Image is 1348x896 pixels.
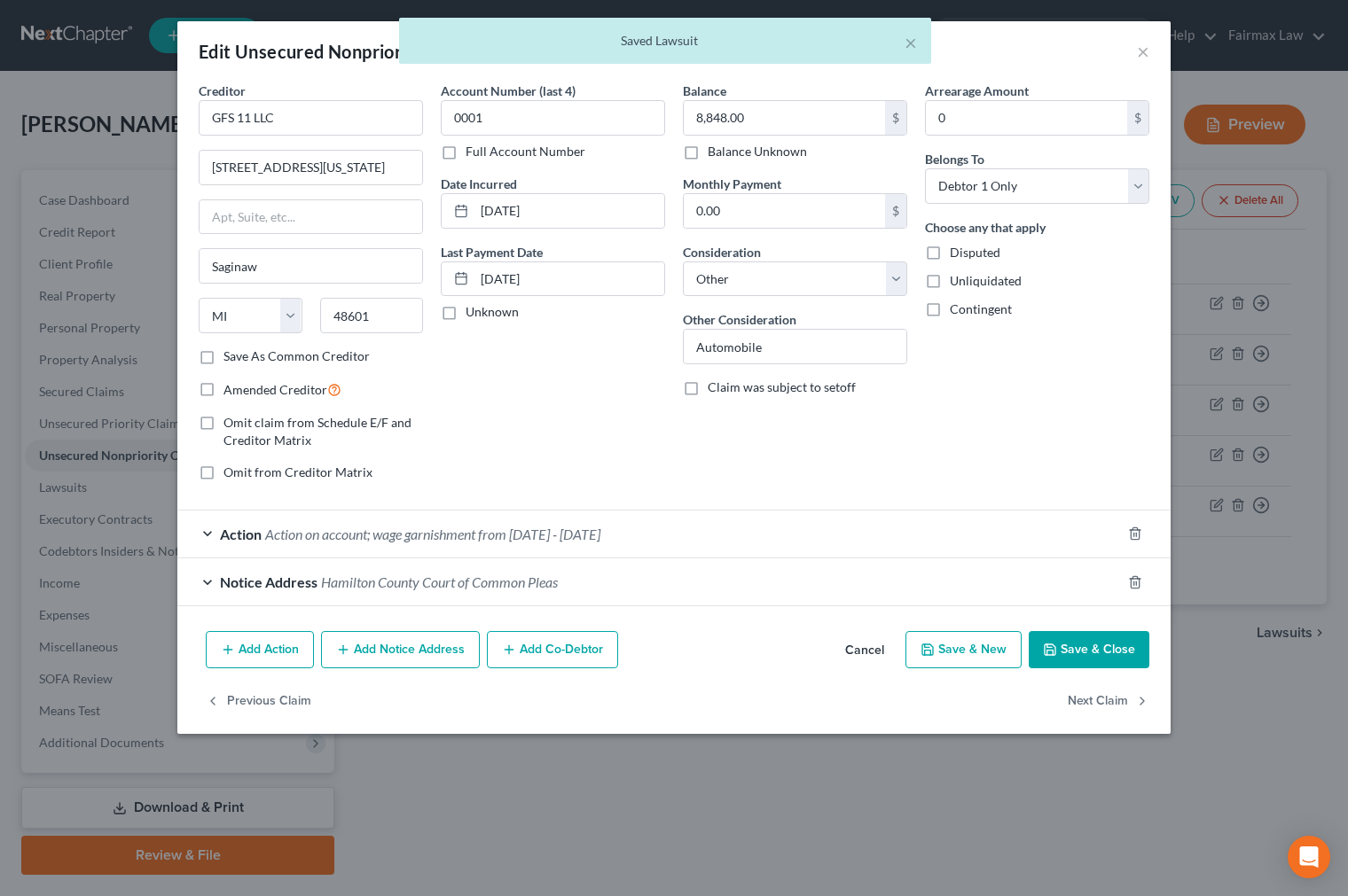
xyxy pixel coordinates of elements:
[683,310,796,329] label: Other Consideration
[905,32,917,53] button: ×
[441,100,665,136] input: XXXX
[1127,101,1148,135] div: $
[199,83,246,98] span: Creditor
[950,301,1012,316] span: Contingent
[950,273,1022,288] span: Unliquidated
[925,218,1046,237] label: Choose any that apply
[925,82,1029,100] label: Arrearage Amount
[885,194,906,228] div: $
[466,303,519,321] label: Unknown
[683,175,781,193] label: Monthly Payment
[223,464,372,479] span: Omit from Creditor Matrix
[684,330,906,363] input: Specify...
[1068,682,1149,720] button: Next Claim
[223,347,370,365] label: Save As Common Creditor
[1288,836,1330,878] div: Open Intercom Messenger
[206,682,311,720] button: Previous Claim
[321,631,480,668] button: Add Notice Address
[926,101,1127,135] input: 0.00
[487,631,618,668] button: Add Co-Debtor
[223,415,411,448] span: Omit claim from Schedule E/F and Creditor Matrix
[950,245,1000,260] span: Disputed
[683,82,726,100] label: Balance
[683,243,761,261] label: Consideration
[199,100,423,136] input: Search creditor by name...
[220,526,262,542] span: Action
[684,194,885,228] input: 0.00
[441,175,517,193] label: Date Incurred
[708,143,807,160] label: Balance Unknown
[220,573,317,590] span: Notice Address
[708,379,856,394] span: Claim was subject to setoff
[413,32,917,50] div: Saved Lawsuit
[206,631,314,668] button: Add Action
[474,194,664,228] input: MM/DD/YYYY
[321,573,558,590] span: Hamilton County Court of Common Pleas
[223,382,327,397] span: Amended Creditor
[885,101,906,135] div: $
[320,298,424,333] input: Enter zip...
[441,82,576,100] label: Account Number (last 4)
[474,262,664,296] input: MM/DD/YYYY
[265,526,600,542] span: Action on account; wage garnishment from [DATE] - [DATE]
[905,631,1022,668] button: Save & New
[441,243,543,261] label: Last Payment Date
[1029,631,1149,668] button: Save & Close
[831,633,898,668] button: Cancel
[200,151,422,184] input: Enter address...
[200,249,422,283] input: Enter city...
[684,101,885,135] input: 0.00
[925,152,984,167] span: Belongs To
[200,200,422,234] input: Apt, Suite, etc...
[466,143,585,160] label: Full Account Number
